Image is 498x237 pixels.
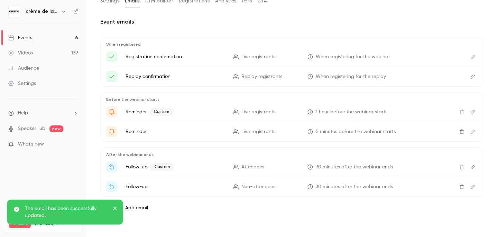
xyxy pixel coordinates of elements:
[106,152,478,157] p: After the webinar ends
[316,73,386,80] span: When registering for the replay
[316,183,393,191] span: 30 minutes after the webinar ends
[467,106,478,117] button: Edit
[456,181,467,192] button: Delete
[241,108,275,116] span: Live registrants
[106,42,478,47] p: When registered
[241,73,282,80] span: Replay registrants
[25,205,108,219] p: The email has been successfully updated.
[18,125,45,132] a: SpeakerHub
[150,108,173,116] span: Custom
[241,53,275,61] span: Live registrants
[8,34,32,41] div: Events
[8,109,78,117] li: help-dropdown-opener
[316,164,393,171] span: 30 minutes after the webinar ends
[18,109,28,117] span: Help
[126,163,225,171] p: Follow-up
[49,125,63,132] span: new
[241,164,264,171] span: Attendees
[106,71,478,82] li: 🔗 Lien pour (re)visionner "{{ event_name }}" par crème de la crème !
[126,73,225,80] p: Replay confirmation
[106,126,478,137] li: L'événement de crème de la crème va démarrer ! 🚀
[126,183,225,190] p: Follow-up
[126,53,225,60] p: Registration confirmation
[467,161,478,173] button: Edit
[316,128,396,135] span: 5 minutes before the webinar starts
[8,80,36,87] div: Settings
[456,126,467,137] button: Delete
[9,6,20,17] img: crème de la crème
[126,108,225,116] p: Reminder
[26,8,58,15] h6: crème de la crème
[106,181,478,192] li: 📺 Dans ce mail : le replay de "{{ event_name }}"
[106,97,478,102] p: Before the webinar starts
[100,18,484,26] h2: Event emails
[467,181,478,192] button: Edit
[467,71,478,82] button: Edit
[8,65,39,72] div: Audience
[467,51,478,62] button: Edit
[456,106,467,117] button: Delete
[316,53,390,61] span: When registering for the webinar
[150,163,174,171] span: Custom
[106,51,478,62] li: 🔗 Lien du live "{{ event_name }}" avec crème de la crème
[106,161,478,173] li: Merci d'être venu.e 🙌
[126,128,225,135] p: Reminder
[316,108,387,116] span: 1 hour before the webinar starts
[113,205,118,213] button: close
[456,161,467,173] button: Delete
[467,126,478,137] button: Edit
[241,128,275,135] span: Live registrants
[241,183,275,191] span: Non-attendees
[8,50,33,56] div: Videos
[18,141,44,148] span: What's new
[106,106,478,117] li: 📅 Plus qu'une heure avant notre événement !
[125,204,148,211] label: Add email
